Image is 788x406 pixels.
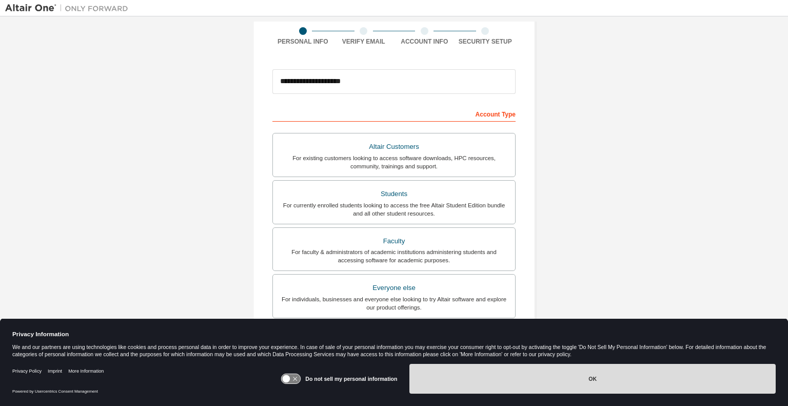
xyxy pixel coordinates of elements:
div: Faculty [279,234,509,248]
div: For faculty & administrators of academic institutions administering students and accessing softwa... [279,248,509,264]
div: Security Setup [455,37,516,46]
div: Everyone else [279,281,509,295]
div: Personal Info [272,37,333,46]
div: Verify Email [333,37,395,46]
div: Altair Customers [279,140,509,154]
div: For currently enrolled students looking to access the free Altair Student Edition bundle and all ... [279,201,509,218]
div: Account Info [394,37,455,46]
div: Account Type [272,105,516,122]
div: For existing customers looking to access software downloads, HPC resources, community, trainings ... [279,154,509,170]
img: Altair One [5,3,133,13]
div: For individuals, businesses and everyone else looking to try Altair software and explore our prod... [279,295,509,312]
div: Students [279,187,509,201]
